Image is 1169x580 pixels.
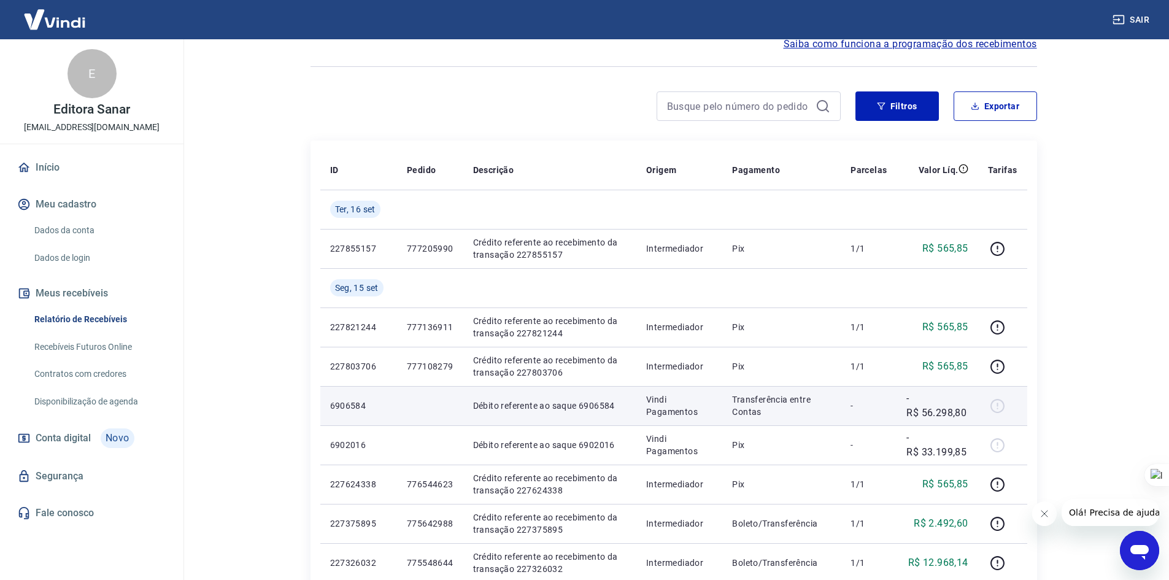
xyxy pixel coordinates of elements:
[407,242,453,255] p: 777205990
[330,242,387,255] p: 227855157
[473,472,627,497] p: Crédito referente ao recebimento da transação 227624338
[646,557,712,569] p: Intermediador
[646,321,712,333] p: Intermediador
[29,307,169,332] a: Relatório de Recebíveis
[954,91,1037,121] button: Exportar
[851,478,887,490] p: 1/1
[29,362,169,387] a: Contratos com credores
[15,463,169,490] a: Segurança
[732,478,831,490] p: Pix
[473,236,627,261] p: Crédito referente ao recebimento da transação 227855157
[330,439,387,451] p: 6902016
[732,517,831,530] p: Boleto/Transferência
[473,164,514,176] p: Descrição
[906,391,968,420] p: -R$ 56.298,80
[646,517,712,530] p: Intermediador
[473,439,627,451] p: Débito referente ao saque 6902016
[667,97,811,115] input: Busque pelo número do pedido
[473,400,627,412] p: Débito referente ao saque 6906584
[335,203,376,215] span: Ter, 16 set
[851,517,887,530] p: 1/1
[473,511,627,536] p: Crédito referente ao recebimento da transação 227375895
[330,360,387,373] p: 227803706
[919,164,959,176] p: Valor Líq.
[908,555,968,570] p: R$ 12.968,14
[407,321,453,333] p: 777136911
[29,246,169,271] a: Dados de login
[335,282,379,294] span: Seg, 15 set
[407,517,453,530] p: 775642988
[646,242,712,255] p: Intermediador
[855,91,939,121] button: Filtros
[732,557,831,569] p: Boleto/Transferência
[922,320,968,334] p: R$ 565,85
[101,428,134,448] span: Novo
[1032,501,1057,526] iframe: Fechar mensagem
[15,280,169,307] button: Meus recebíveis
[407,557,453,569] p: 775548644
[646,360,712,373] p: Intermediador
[646,478,712,490] p: Intermediador
[473,354,627,379] p: Crédito referente ao recebimento da transação 227803706
[922,359,968,374] p: R$ 565,85
[646,393,712,418] p: Vindi Pagamentos
[15,191,169,218] button: Meu cadastro
[732,321,831,333] p: Pix
[15,154,169,181] a: Início
[68,49,117,98] div: E
[29,389,169,414] a: Disponibilização de agenda
[7,9,103,18] span: Olá! Precisa de ajuda?
[851,557,887,569] p: 1/1
[29,334,169,360] a: Recebíveis Futuros Online
[330,321,387,333] p: 227821244
[851,400,887,412] p: -
[851,321,887,333] p: 1/1
[732,439,831,451] p: Pix
[36,430,91,447] span: Conta digital
[407,164,436,176] p: Pedido
[53,103,129,116] p: Editora Sanar
[646,164,676,176] p: Origem
[914,516,968,531] p: R$ 2.492,60
[24,121,160,134] p: [EMAIL_ADDRESS][DOMAIN_NAME]
[732,393,831,418] p: Transferência entre Contas
[988,164,1017,176] p: Tarifas
[330,400,387,412] p: 6906584
[29,218,169,243] a: Dados da conta
[15,1,95,38] img: Vindi
[646,433,712,457] p: Vindi Pagamentos
[330,164,339,176] p: ID
[15,423,169,453] a: Conta digitalNovo
[330,478,387,490] p: 227624338
[1062,499,1159,526] iframe: Mensagem da empresa
[922,241,968,256] p: R$ 565,85
[15,500,169,527] a: Fale conosco
[851,164,887,176] p: Parcelas
[784,37,1037,52] a: Saiba como funciona a programação dos recebimentos
[922,477,968,492] p: R$ 565,85
[473,551,627,575] p: Crédito referente ao recebimento da transação 227326032
[407,360,453,373] p: 777108279
[851,439,887,451] p: -
[407,478,453,490] p: 776544623
[330,517,387,530] p: 227375895
[732,164,780,176] p: Pagamento
[1120,531,1159,570] iframe: Botão para abrir a janela de mensagens
[906,430,968,460] p: -R$ 33.199,85
[851,360,887,373] p: 1/1
[732,242,831,255] p: Pix
[473,315,627,339] p: Crédito referente ao recebimento da transação 227821244
[330,557,387,569] p: 227326032
[851,242,887,255] p: 1/1
[732,360,831,373] p: Pix
[1110,9,1154,31] button: Sair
